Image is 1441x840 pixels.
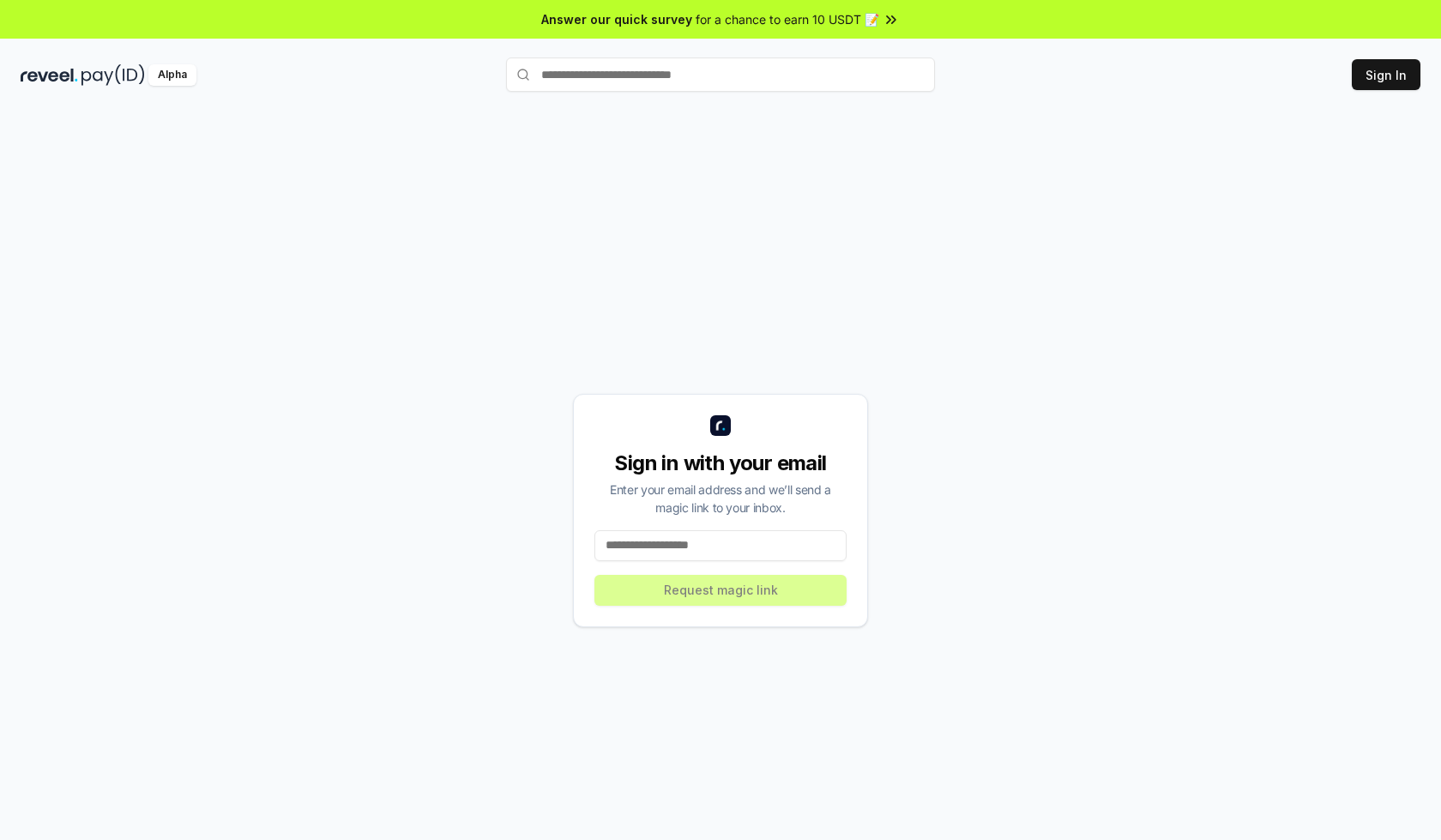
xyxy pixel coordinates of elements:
[81,64,145,86] img: pay_id
[148,64,196,86] div: Alpha
[541,10,692,28] span: Answer our quick survey
[21,64,78,86] img: reveel_dark
[696,10,879,28] span: for a chance to earn 10 USDT 📝
[710,415,731,436] img: logo_small
[1352,59,1420,90] button: Sign In
[594,450,847,477] div: Sign in with your email
[594,480,847,517] div: Enter your email address and we’ll send a magic link to your inbox.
